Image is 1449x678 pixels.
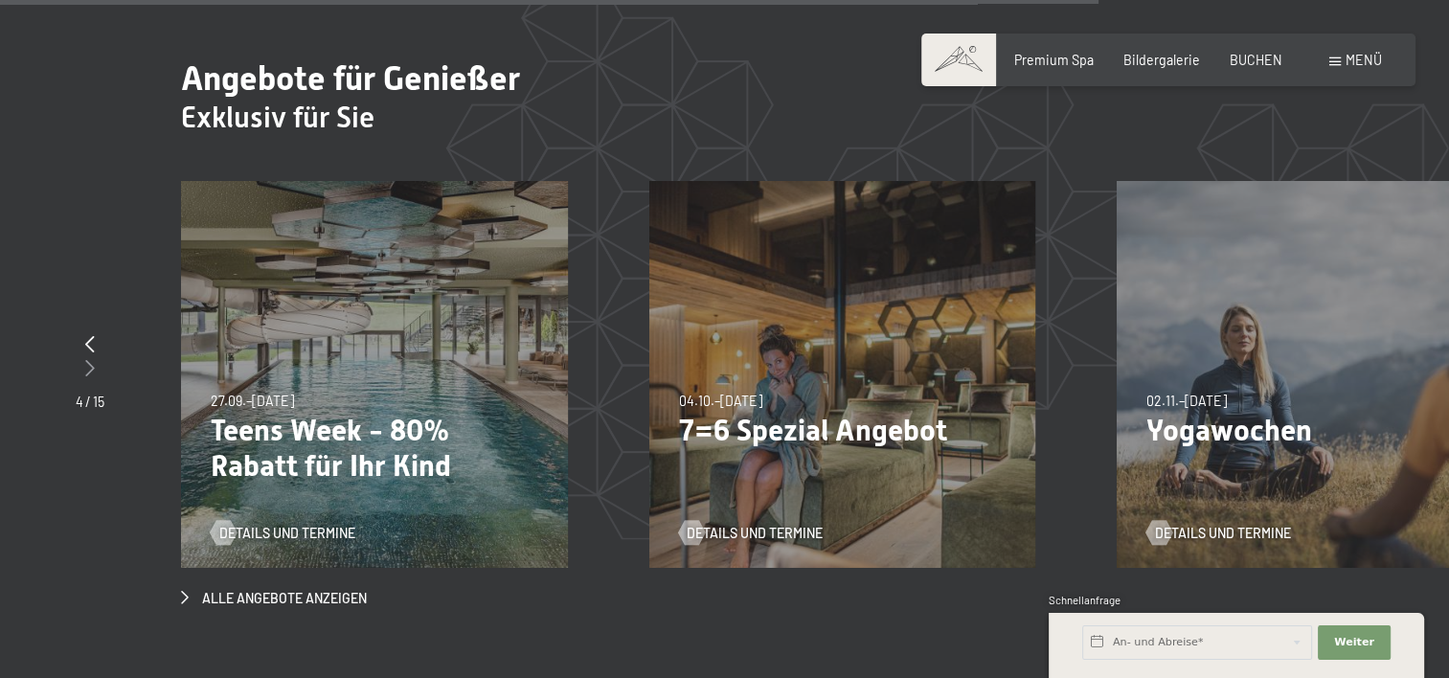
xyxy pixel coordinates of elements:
[211,524,355,543] a: Details und Termine
[181,589,367,608] a: Alle Angebote anzeigen
[1049,594,1121,606] span: Schnellanfrage
[1155,524,1291,543] span: Details und Termine
[679,393,762,409] span: 04.10.–[DATE]
[1146,524,1291,543] a: Details und Termine
[211,413,538,484] p: Teens Week - 80% Rabatt für Ihr Kind
[1230,52,1282,68] a: BUCHEN
[687,524,823,543] span: Details und Termine
[93,394,104,410] span: 15
[76,394,83,410] span: 4
[181,58,520,98] span: Angebote für Genießer
[1346,52,1382,68] span: Menü
[85,394,91,410] span: /
[211,393,294,409] span: 27.09.–[DATE]
[1318,625,1391,660] button: Weiter
[1123,52,1200,68] a: Bildergalerie
[1146,393,1227,409] span: 02.11.–[DATE]
[679,524,824,543] a: Details und Termine
[1014,52,1094,68] a: Premium Spa
[1334,635,1374,650] span: Weiter
[679,413,1007,448] p: 7=6 Spezial Angebot
[181,100,374,134] span: Exklusiv für Sie
[202,589,367,608] span: Alle Angebote anzeigen
[219,524,355,543] span: Details und Termine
